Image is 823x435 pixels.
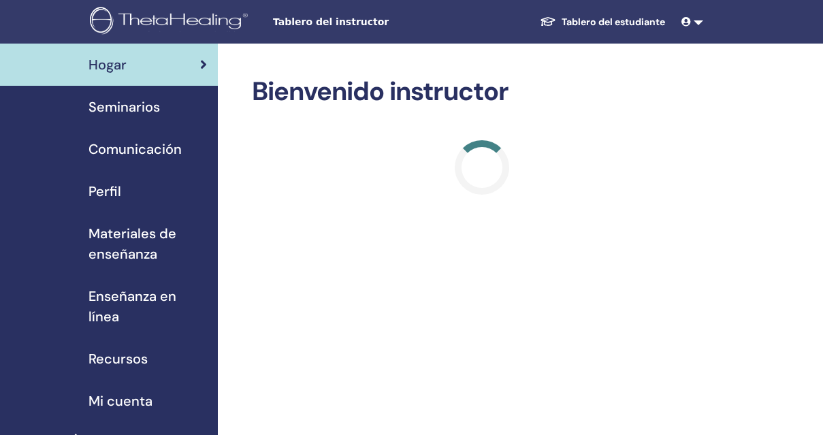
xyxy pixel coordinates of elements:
[88,223,207,264] span: Materiales de enseñanza
[88,97,160,117] span: Seminarios
[90,7,253,37] img: logo.png
[540,16,556,27] img: graduation-cap-white.svg
[88,349,148,369] span: Recursos
[88,286,207,327] span: Enseñanza en línea
[529,10,676,35] a: Tablero del estudiante
[88,181,121,202] span: Perfil
[252,76,713,108] h2: Bienvenido instructor
[273,15,477,29] span: Tablero del instructor
[88,139,182,159] span: Comunicación
[88,54,127,75] span: Hogar
[88,391,152,411] span: Mi cuenta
